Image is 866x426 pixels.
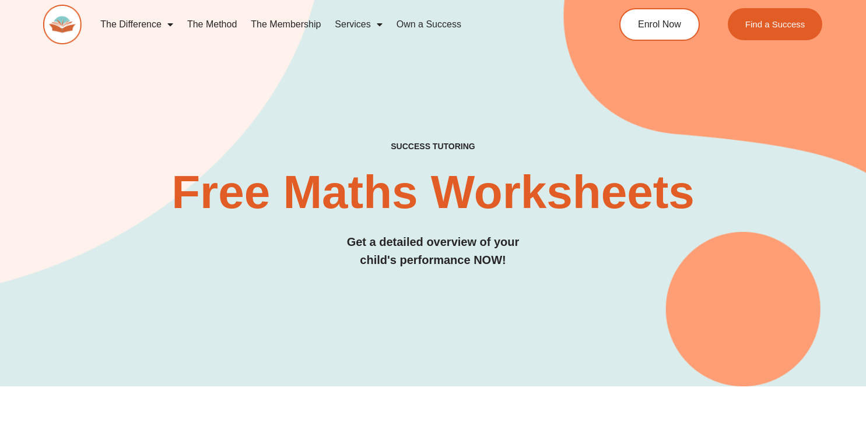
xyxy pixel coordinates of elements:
[180,11,244,38] a: The Method
[745,20,805,29] span: Find a Success
[43,142,823,152] h4: SUCCESS TUTORING​
[93,11,180,38] a: The Difference
[728,8,823,40] a: Find a Success
[43,233,823,269] h3: Get a detailed overview of your child's performance NOW!
[43,169,823,216] h2: Free Maths Worksheets​
[93,11,574,38] nav: Menu
[619,8,700,41] a: Enrol Now
[328,11,389,38] a: Services
[638,20,681,29] span: Enrol Now
[390,11,468,38] a: Own a Success
[244,11,328,38] a: The Membership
